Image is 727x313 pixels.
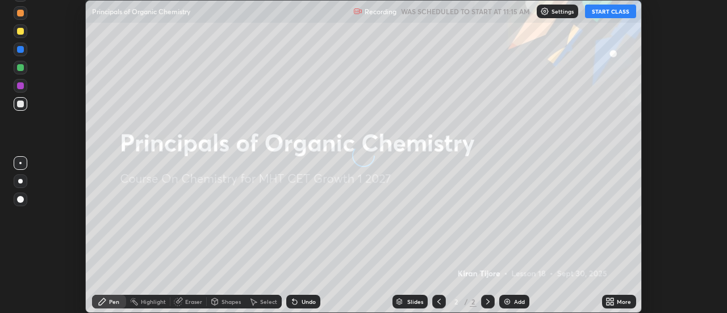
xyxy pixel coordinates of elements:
div: Pen [109,299,119,304]
p: Principals of Organic Chemistry [92,7,190,16]
img: recording.375f2c34.svg [353,7,362,16]
button: START CLASS [585,5,636,18]
div: Slides [407,299,423,304]
div: 2 [470,297,477,307]
div: Add [514,299,525,304]
h5: WAS SCHEDULED TO START AT 11:15 AM [401,6,530,16]
div: Undo [302,299,316,304]
div: Highlight [141,299,166,304]
img: add-slide-button [503,297,512,306]
div: / [464,298,467,305]
div: Select [260,299,277,304]
p: Recording [365,7,396,16]
div: More [617,299,631,304]
p: Settings [551,9,574,14]
div: 2 [450,298,462,305]
div: Shapes [222,299,241,304]
div: Eraser [185,299,202,304]
img: class-settings-icons [540,7,549,16]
